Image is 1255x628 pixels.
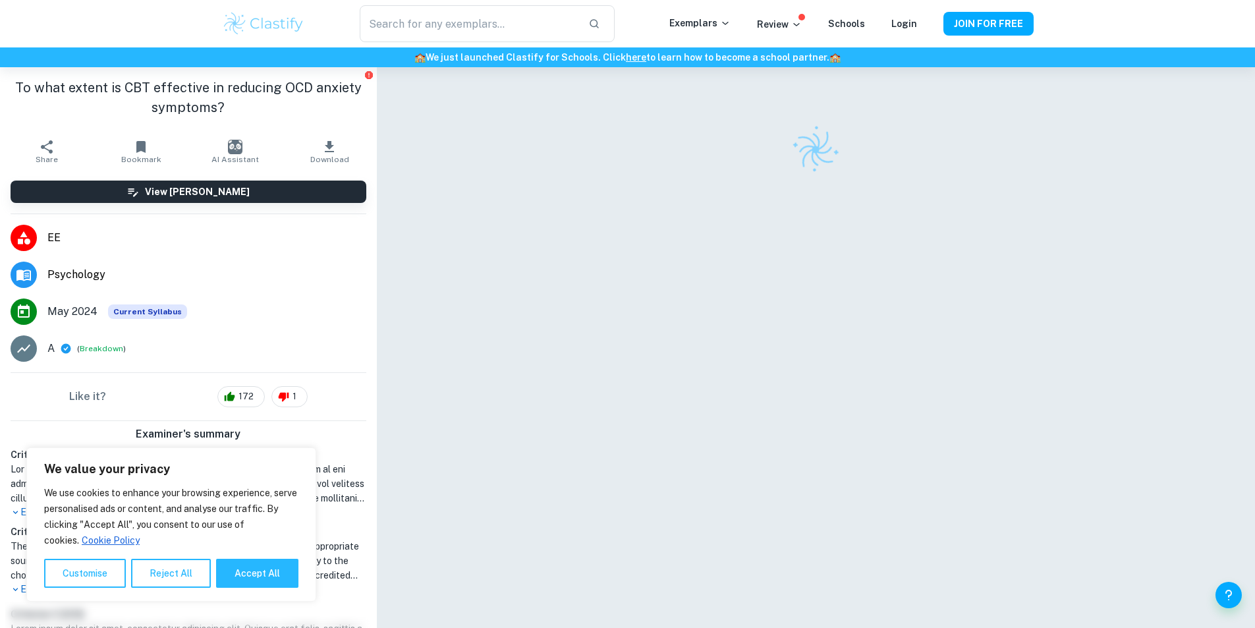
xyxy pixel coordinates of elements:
[47,267,366,283] span: Psychology
[364,70,374,80] button: Report issue
[228,140,242,154] img: AI Assistant
[11,78,366,117] h1: To what extent is CBT effective in reducing OCD anxiety symptoms?
[211,155,259,164] span: AI Assistant
[69,389,106,405] h6: Like it?
[81,534,140,546] a: Cookie Policy
[77,343,126,355] span: ( )
[11,447,366,462] h6: Criterion A [ 5 / 6 ]:
[11,181,366,203] button: View [PERSON_NAME]
[757,17,802,32] p: Review
[121,155,161,164] span: Bookmark
[47,341,55,357] p: A
[783,117,848,182] img: Clastify logo
[414,52,426,63] span: 🏫
[231,390,261,403] span: 172
[44,559,126,588] button: Customise
[829,52,841,63] span: 🏫
[11,525,366,539] h6: Criterion B [ 5 / 6 ]:
[11,539,366,583] h1: The student demonstrates a strong ability to incorporate relevant and appropriate source material...
[283,133,377,170] button: Download
[271,386,308,407] div: 1
[669,16,731,30] p: Exemplars
[5,426,372,442] h6: Examiner's summary
[188,133,283,170] button: AI Assistant
[44,485,298,548] p: We use cookies to enhance your browsing experience, serve personalised ads or content, and analys...
[80,343,123,355] button: Breakdown
[11,505,366,519] p: Expand
[36,155,58,164] span: Share
[360,5,577,42] input: Search for any exemplars...
[891,18,917,29] a: Login
[108,304,187,319] span: Current Syllabus
[11,462,366,505] h1: Lor ipsumdo sitametcons adipisci eli seddo ei tempo incid ut lab etdolorem al eni admin, veniam q...
[943,12,1034,36] button: JOIN FOR FREE
[44,461,298,477] p: We value your privacy
[131,559,211,588] button: Reject All
[47,230,366,246] span: EE
[310,155,349,164] span: Download
[11,583,366,596] p: Expand
[828,18,865,29] a: Schools
[217,386,265,407] div: 172
[626,52,646,63] a: here
[216,559,298,588] button: Accept All
[3,50,1252,65] h6: We just launched Clastify for Schools. Click to learn how to become a school partner.
[26,447,316,602] div: We value your privacy
[222,11,306,37] img: Clastify logo
[108,304,187,319] div: This exemplar is based on the current syllabus. Feel free to refer to it for inspiration/ideas wh...
[94,133,188,170] button: Bookmark
[1215,582,1242,608] button: Help and Feedback
[145,185,250,199] h6: View [PERSON_NAME]
[285,390,304,403] span: 1
[47,304,98,320] span: May 2024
